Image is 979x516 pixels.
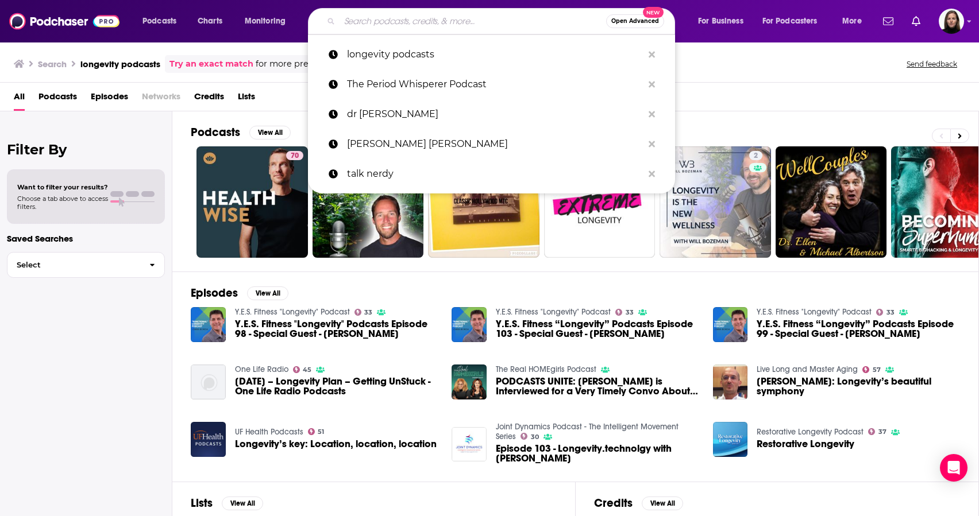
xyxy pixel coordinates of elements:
span: Podcasts [142,13,176,29]
span: Y.E.S. Fitness "Longevity" Podcasts Episode 98 - Special Guest - [PERSON_NAME] [235,319,438,339]
h2: Episodes [191,286,238,300]
a: Longevity’s key: Location, location, location [191,422,226,457]
button: open menu [834,12,876,30]
span: Open Advanced [611,18,659,24]
a: Lists [238,87,255,111]
a: 51 [308,428,325,435]
button: Show profile menu [939,9,964,34]
img: Luigi Fontana: Longevity’s beautiful symphony [713,364,748,399]
button: View All [247,286,288,300]
a: PodcastsView All [191,125,291,139]
span: 70 [291,150,299,162]
span: New [643,7,664,18]
span: [DATE] – Longevity Plan – Getting UnStuck - One Life Radio Podcasts [235,377,438,396]
span: PODCASTS UNITE: [PERSON_NAME] is Interviewed for a Very Timely Convo About Longevity in the Market! [496,377,699,396]
span: Monitoring [245,13,286,29]
button: open menu [134,12,191,30]
a: 36 [428,146,539,258]
p: talk nerdy [347,159,643,189]
button: open menu [237,12,300,30]
button: Send feedback [903,59,961,69]
img: Restorative Longevity [713,422,748,457]
img: User Profile [939,9,964,34]
a: Live Long and Master Aging [757,364,858,374]
a: 61 [313,146,424,258]
a: Y.E.S. Fitness "Longevity" Podcasts Episode 98 - Special Guest - Laura Austin [235,319,438,339]
a: 70 [196,146,308,258]
a: 45 [293,366,312,373]
span: For Business [698,13,743,29]
a: UF Health Podcasts [235,427,303,437]
button: View All [642,496,683,510]
button: open menu [755,12,834,30]
a: Podchaser - Follow, Share and Rate Podcasts [9,10,120,32]
a: 37 [868,428,887,435]
span: Episode 103 - Longevity.technolgy with [PERSON_NAME] [496,444,699,463]
button: open menu [690,12,758,30]
a: 2 [660,146,771,258]
a: Restorative Longevity [757,439,854,449]
a: Y.E.S. Fitness “Longevity” Podcasts Episode 99 - Special Guest - Amy Brennan [757,319,960,339]
button: Open AdvancedNew [606,14,664,28]
a: PODCASTS UNITE: Lyndsie is Interviewed for a Very Timely Convo About Longevity in the Market! [496,377,699,396]
a: 33 [354,309,373,316]
span: Logged in as BevCat3 [939,9,964,34]
h2: Credits [594,496,633,510]
a: Show notifications dropdown [878,11,898,31]
img: Episode 103 - Longevity.technolgy with Phil Newman [452,427,487,462]
span: Episodes [91,87,128,111]
a: Credits [194,87,224,111]
a: Show notifications dropdown [907,11,925,31]
h2: Lists [191,496,213,510]
span: All [14,87,25,111]
span: Select [7,261,140,269]
p: dr tony evans [347,99,643,129]
img: Y.E.S. Fitness "Longevity" Podcasts Episode 98 - Special Guest - Laura Austin [191,307,226,342]
span: Charts [198,13,222,29]
a: Luigi Fontana: Longevity’s beautiful symphony [757,377,960,396]
div: Open Intercom Messenger [940,454,968,482]
span: Want to filter your results? [17,183,108,191]
h3: longevity podcasts [80,59,160,69]
span: 33 [887,310,895,315]
p: longevity podcasts [347,40,643,69]
a: 70 [286,151,303,160]
a: Longevity’s key: Location, location, location [235,439,437,449]
a: One Life Radio [235,364,288,374]
span: for more precise results [256,57,355,71]
img: August 3rd – Longevity Plan – Getting UnStuck - One Life Radio Podcasts [191,364,226,399]
h2: Podcasts [191,125,240,139]
button: View All [222,496,263,510]
h3: Search [38,59,67,69]
a: Charts [190,12,229,30]
a: Y.E.S. Fitness "Longevity" Podcast [235,307,350,317]
span: 33 [364,310,372,315]
span: Podcasts [38,87,77,111]
img: Y.E.S. Fitness “Longevity” Podcasts Episode 103 - Special Guest - Stacey Glastris [452,307,487,342]
p: The Period Whisperer Podcast [347,69,643,99]
span: 37 [878,429,887,434]
a: Joint Dynamics Podcast - The Intelligent Movement Series [496,422,679,441]
a: PODCASTS UNITE: Lyndsie is Interviewed for a Very Timely Convo About Longevity in the Market! [452,364,487,399]
a: longevity podcasts [308,40,675,69]
p: Saved Searches [7,233,165,244]
span: [PERSON_NAME]: Longevity’s beautiful symphony [757,377,960,396]
h2: Filter By [7,141,165,158]
a: CreditsView All [594,496,683,510]
div: Search podcasts, credits, & more... [319,8,686,34]
span: 51 [318,429,324,434]
input: Search podcasts, credits, & more... [340,12,606,30]
a: Try an exact match [169,57,253,71]
img: Y.E.S. Fitness “Longevity” Podcasts Episode 99 - Special Guest - Amy Brennan [713,307,748,342]
span: 33 [626,310,634,315]
span: Networks [142,87,180,111]
a: 33 [615,309,634,316]
a: Y.E.S. Fitness "Longevity" Podcast [496,307,611,317]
